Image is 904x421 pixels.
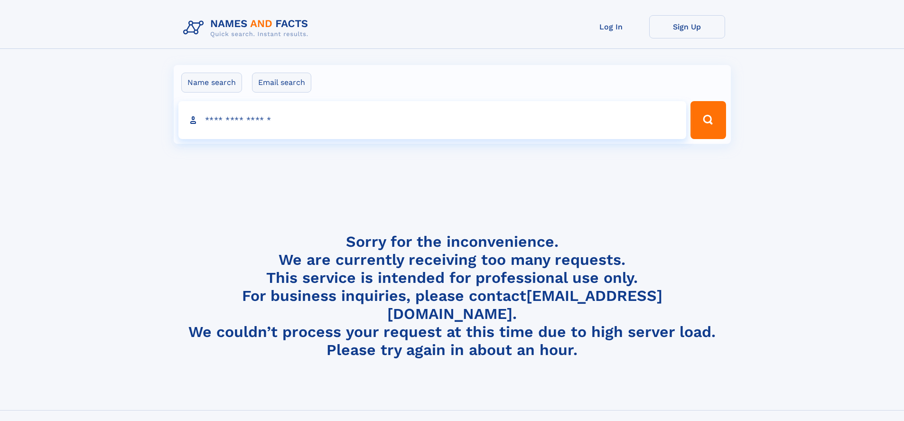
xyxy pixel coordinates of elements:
[573,15,649,38] a: Log In
[649,15,725,38] a: Sign Up
[252,73,311,93] label: Email search
[181,73,242,93] label: Name search
[690,101,726,139] button: Search Button
[387,287,662,323] a: [EMAIL_ADDRESS][DOMAIN_NAME]
[179,15,316,41] img: Logo Names and Facts
[179,233,725,359] h4: Sorry for the inconvenience. We are currently receiving too many requests. This service is intend...
[178,101,687,139] input: search input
